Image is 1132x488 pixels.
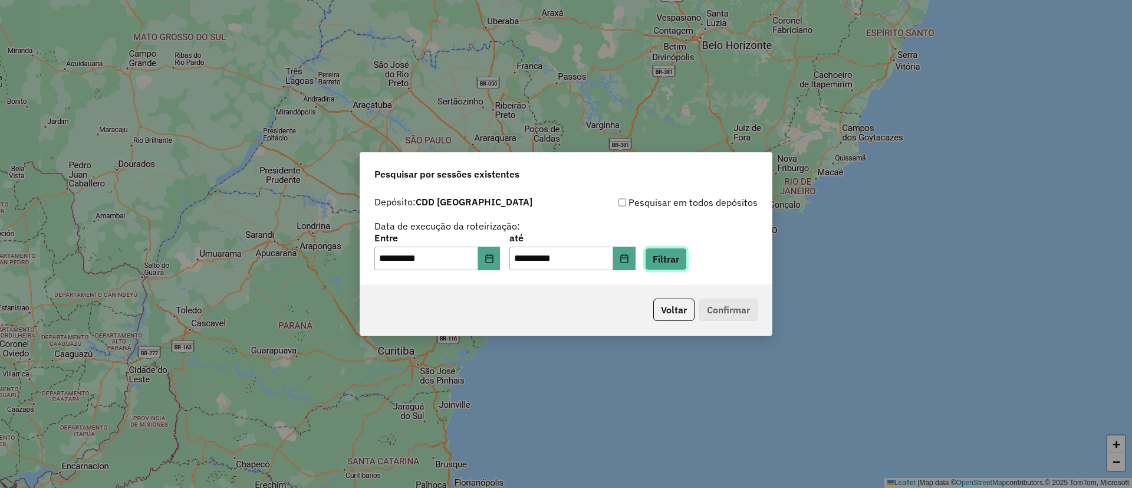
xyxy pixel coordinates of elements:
[653,299,695,321] button: Voltar
[613,247,636,270] button: Choose Date
[566,195,758,209] div: Pesquisar em todos depósitos
[374,219,520,233] label: Data de execução da roteirização:
[374,195,532,209] label: Depósito:
[374,231,500,245] label: Entre
[645,248,687,270] button: Filtrar
[416,196,532,208] strong: CDD [GEOGRAPHIC_DATA]
[374,167,519,181] span: Pesquisar por sessões existentes
[478,247,501,270] button: Choose Date
[509,231,635,245] label: até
